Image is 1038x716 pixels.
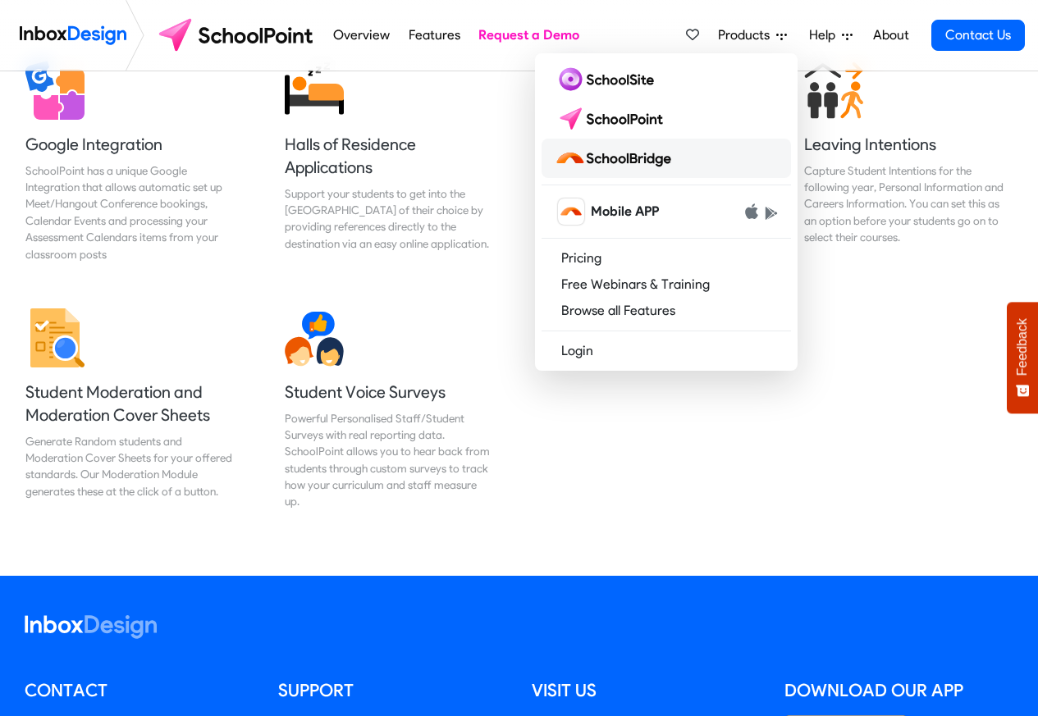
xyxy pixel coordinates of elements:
img: logo_inboxdesign_white.svg [25,615,157,639]
h5: Student Voice Surveys [285,381,493,404]
img: 2022_01_13_icon_google_integration.svg [25,61,85,120]
a: Student Voice Surveys Powerful Personalised Staff/Student Surveys with real reporting data. Schoo... [272,295,506,523]
div: Generate Random students and Moderation Cover Sheets for your offered standards. Our Moderation M... [25,433,234,500]
h5: Support [278,678,507,703]
h5: Contact [25,678,254,703]
a: Contact Us [931,20,1025,51]
h5: Student Moderation and Moderation Cover Sheets [25,381,234,426]
h5: Visit us [532,678,761,703]
div: Capture Student Intentions for the following year, Personal Information and Careers Information. ... [804,162,1013,246]
div: Powerful Personalised Staff/Student Surveys with real reporting data. SchoolPoint allows you to h... [285,410,493,510]
a: Overview [329,19,395,52]
a: schoolbridge icon Mobile APP [542,192,791,231]
a: Features [404,19,464,52]
span: Feedback [1015,318,1030,376]
h5: Google Integration [25,133,234,156]
a: Google Integration SchoolPoint has a unique Google Integration that allows automatic set up Meet/... [12,48,247,282]
button: Feedback - Show survey [1007,302,1038,413]
a: Leaving Intentions Capture Student Intentions for the following year, Personal Information and Ca... [791,48,1026,282]
img: schoolbridge icon [558,198,584,225]
a: Student Management System Data Interoperability SchoolPoint syncs data in and out of your Student... [532,48,766,282]
a: Login [542,338,791,364]
h5: Leaving Intentions [804,133,1013,156]
a: Request a Demo [474,19,584,52]
a: Student Moderation and Moderation Cover Sheets Generate Random students and Moderation Cover Shee... [12,295,247,523]
img: 2022_01_13_icon_leaving_intention.svg [804,61,863,120]
h5: Halls of Residence Applications [285,133,493,179]
div: Support your students to get into the [GEOGRAPHIC_DATA] of their choice by providing references d... [285,185,493,253]
div: SchoolPoint has a unique Google Integration that allows automatic set up Meet/Hangout Conference ... [25,162,234,262]
a: Pricing [542,245,791,271]
img: 2022_01_13_icon_moderation.svg [25,308,85,367]
a: Halls of Residence Applications Support your students to get into the [GEOGRAPHIC_DATA] of their ... [272,48,506,282]
div: Products [535,53,798,371]
img: schoolbridge logo [555,145,678,171]
a: Browse all Features [542,298,791,324]
span: Products [718,25,776,45]
a: Help [803,19,859,52]
h5: Download our App [784,678,1013,703]
a: Free Webinars & Training [542,271,791,298]
img: 2022_01_13_icon_accomodation.svg [285,61,344,120]
span: Help [809,25,842,45]
a: About [868,19,913,52]
img: 2022_01_13_icon_survey.svg [285,308,344,367]
img: schoolpoint logo [151,16,324,55]
img: schoolpoint logo [555,106,670,132]
span: Mobile APP [591,202,659,221]
img: schoolsite logo [555,66,661,93]
a: Products [711,19,793,52]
